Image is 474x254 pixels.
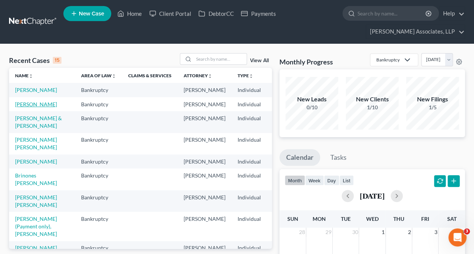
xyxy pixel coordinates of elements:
td: Individual [232,190,267,212]
div: 1/10 [346,104,399,111]
td: [PERSON_NAME] [178,111,232,133]
button: week [305,175,324,185]
span: 3 [434,228,438,237]
td: KYWB [267,168,304,190]
div: Recent Cases [9,56,61,65]
td: Individual [232,155,267,168]
a: Area of Lawunfold_more [81,73,116,78]
a: Help [439,7,465,20]
th: Claims & Services [122,68,178,83]
span: 29 [325,228,332,237]
td: Individual [232,212,267,241]
span: 1 [381,228,385,237]
div: Bankruptcy [376,57,400,63]
span: 4 [460,228,465,237]
a: Payments [237,7,279,20]
td: [PERSON_NAME] [178,190,232,212]
td: Individual [232,168,267,190]
h3: Monthly Progress [279,57,333,66]
span: Mon [313,216,326,222]
input: Search by name... [194,54,247,64]
i: unfold_more [112,74,116,78]
div: 0/10 [285,104,338,111]
td: KYWB [267,83,304,97]
h2: [DATE] [360,192,385,200]
a: Client Portal [146,7,195,20]
button: day [324,175,339,185]
a: Attorneyunfold_more [184,73,212,78]
span: Wed [366,216,378,222]
span: Fri [421,216,429,222]
button: month [285,175,305,185]
td: Individual [232,97,267,111]
span: 2 [407,228,412,237]
td: [PERSON_NAME] [178,83,232,97]
div: 15 [53,57,61,64]
a: Home [114,7,146,20]
td: [PERSON_NAME] [178,155,232,168]
a: Calendar [279,149,320,166]
td: Bankruptcy [75,212,122,241]
a: [PERSON_NAME] Associates, LLP [366,25,465,38]
td: [PERSON_NAME] [178,97,232,111]
td: Bankruptcy [75,97,122,111]
input: Search by name... [357,6,426,20]
a: [PERSON_NAME] [15,101,57,107]
iframe: Intercom live chat [448,228,466,246]
td: Bankruptcy [75,83,122,97]
a: [PERSON_NAME] & [PERSON_NAME] [15,115,62,129]
a: [PERSON_NAME] [PERSON_NAME] [15,136,57,150]
td: KYWB [267,155,304,168]
td: KYWB [267,111,304,133]
td: Individual [232,133,267,155]
span: Sun [287,216,298,222]
span: Thu [393,216,404,222]
div: New Filings [406,95,459,104]
a: [PERSON_NAME] [PERSON_NAME] [15,194,57,208]
td: KYWB [267,133,304,155]
td: Bankruptcy [75,155,122,168]
td: [PERSON_NAME] [178,133,232,155]
td: KYWB [267,212,304,241]
a: Tasks [324,149,353,166]
td: KYWB [267,190,304,212]
td: Bankruptcy [75,133,122,155]
td: KYWB [267,97,304,111]
a: DebtorCC [195,7,237,20]
td: [PERSON_NAME] [178,168,232,190]
span: 3 [464,228,470,234]
td: Bankruptcy [75,190,122,212]
td: Bankruptcy [75,111,122,133]
span: Sat [447,216,456,222]
a: View All [250,58,269,63]
div: New Leads [285,95,338,104]
td: Individual [232,83,267,97]
i: unfold_more [249,74,253,78]
span: 30 [351,228,359,237]
td: Bankruptcy [75,168,122,190]
a: [PERSON_NAME] [15,87,57,93]
div: 1/5 [406,104,459,111]
span: New Case [79,11,104,17]
div: New Clients [346,95,399,104]
a: [PERSON_NAME] (Payment only), [PERSON_NAME] [15,216,57,237]
button: list [339,175,354,185]
a: [PERSON_NAME] [15,158,57,165]
td: Individual [232,111,267,133]
i: unfold_more [29,74,33,78]
a: Typeunfold_more [238,73,253,78]
a: Nameunfold_more [15,73,33,78]
span: Tue [341,216,351,222]
span: 28 [298,228,306,237]
td: [PERSON_NAME] [178,212,232,241]
a: Brinones [PERSON_NAME] [15,172,57,186]
i: unfold_more [208,74,212,78]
